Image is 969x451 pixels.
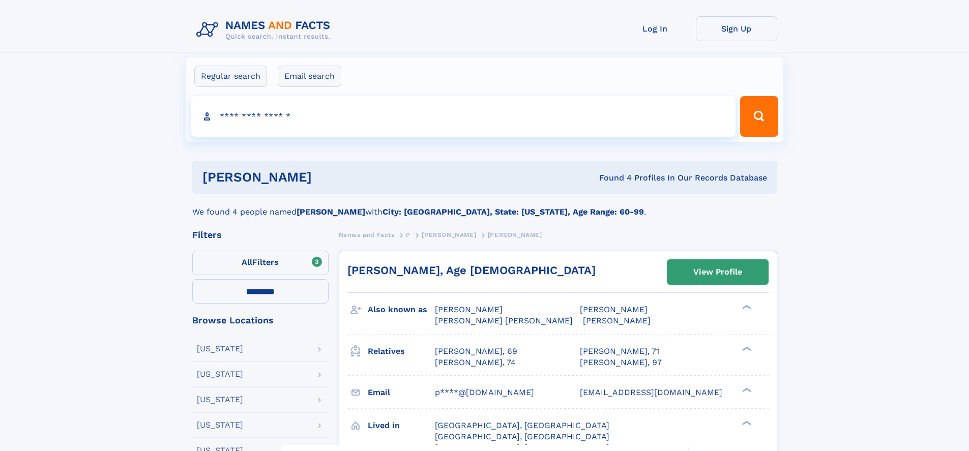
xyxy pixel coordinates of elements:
[435,420,609,430] span: [GEOGRAPHIC_DATA], [GEOGRAPHIC_DATA]
[614,16,696,41] a: Log In
[278,66,341,87] label: Email search
[197,396,243,404] div: [US_STATE]
[580,387,722,397] span: [EMAIL_ADDRESS][DOMAIN_NAME]
[197,345,243,353] div: [US_STATE]
[693,260,742,284] div: View Profile
[194,66,267,87] label: Regular search
[435,357,516,368] a: [PERSON_NAME], 74
[347,264,596,277] a: [PERSON_NAME], Age [DEMOGRAPHIC_DATA]
[740,386,752,393] div: ❯
[368,417,435,434] h3: Lived in
[740,96,778,137] button: Search Button
[192,316,329,325] div: Browse Locations
[368,343,435,360] h3: Relatives
[339,228,395,241] a: Names and Facts
[422,228,476,241] a: [PERSON_NAME]
[435,305,503,314] span: [PERSON_NAME]
[202,171,456,184] h1: [PERSON_NAME]
[242,257,252,267] span: All
[580,346,659,357] a: [PERSON_NAME], 71
[406,228,410,241] a: P
[435,346,517,357] a: [PERSON_NAME], 69
[435,316,573,325] span: [PERSON_NAME] [PERSON_NAME]
[422,231,476,238] span: [PERSON_NAME]
[192,194,777,218] div: We found 4 people named with .
[192,251,329,275] label: Filters
[368,384,435,401] h3: Email
[740,304,752,311] div: ❯
[383,207,644,217] b: City: [GEOGRAPHIC_DATA], State: [US_STATE], Age Range: 60-99
[435,432,609,441] span: [GEOGRAPHIC_DATA], [GEOGRAPHIC_DATA]
[197,370,243,378] div: [US_STATE]
[488,231,542,238] span: [PERSON_NAME]
[192,16,339,44] img: Logo Names and Facts
[197,421,243,429] div: [US_STATE]
[740,419,752,426] div: ❯
[192,230,329,239] div: Filters
[696,16,777,41] a: Sign Up
[580,357,662,368] a: [PERSON_NAME], 97
[406,231,410,238] span: P
[368,301,435,318] h3: Also known as
[580,305,648,314] span: [PERSON_NAME]
[191,96,736,137] input: search input
[583,316,651,325] span: [PERSON_NAME]
[740,345,752,352] div: ❯
[455,172,767,184] div: Found 4 Profiles In Our Records Database
[297,207,365,217] b: [PERSON_NAME]
[667,260,768,284] a: View Profile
